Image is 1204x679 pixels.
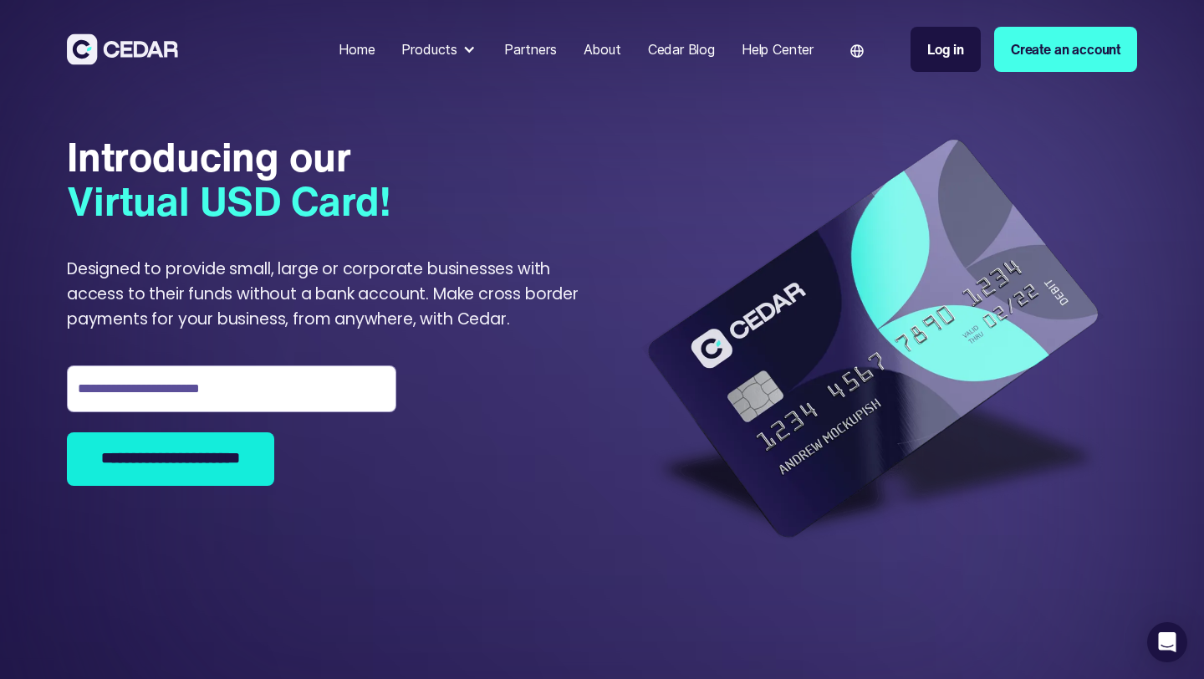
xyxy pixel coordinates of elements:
[67,365,396,486] form: Join the waiting list
[339,39,375,59] div: Home
[67,135,391,223] div: Introducing our
[67,171,391,230] span: Virtual USD Card!
[850,44,864,58] img: world icon
[1147,622,1187,662] div: Open Intercom Messenger
[911,27,981,72] a: Log in
[332,31,381,68] a: Home
[927,39,964,59] div: Log in
[584,39,621,59] div: About
[401,39,457,59] div: Products
[497,31,564,68] a: Partners
[735,31,820,68] a: Help Center
[641,31,722,68] a: Cedar Blog
[577,31,628,68] a: About
[395,33,484,66] div: Products
[742,39,814,59] div: Help Center
[994,27,1137,72] a: Create an account
[504,39,557,59] div: Partners
[648,39,715,59] div: Cedar Blog
[67,257,595,332] div: Designed to provide small, large or corporate businesses with access to their funds without a ban...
